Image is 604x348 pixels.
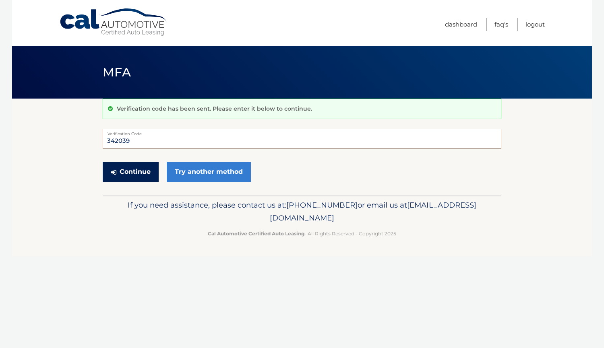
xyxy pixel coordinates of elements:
strong: Cal Automotive Certified Auto Leasing [208,231,304,237]
a: Logout [525,18,545,31]
label: Verification Code [103,129,501,135]
span: MFA [103,65,131,80]
span: [PHONE_NUMBER] [286,200,358,210]
a: Cal Automotive [59,8,168,37]
button: Continue [103,162,159,182]
p: Verification code has been sent. Please enter it below to continue. [117,105,312,112]
a: Dashboard [445,18,477,31]
p: If you need assistance, please contact us at: or email us at [108,199,496,224]
a: FAQ's [494,18,508,31]
a: Try another method [167,162,251,182]
input: Verification Code [103,129,501,149]
p: - All Rights Reserved - Copyright 2025 [108,229,496,238]
span: [EMAIL_ADDRESS][DOMAIN_NAME] [270,200,476,222]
